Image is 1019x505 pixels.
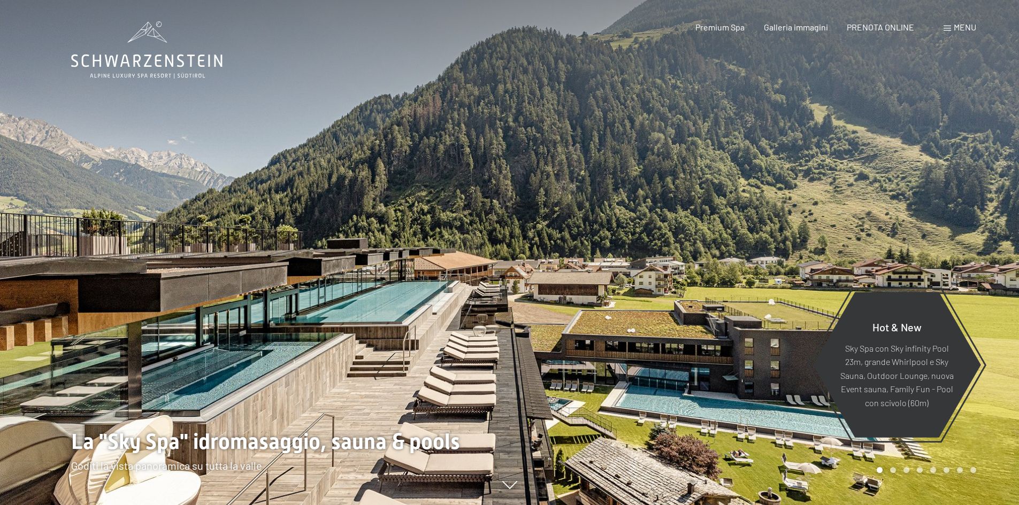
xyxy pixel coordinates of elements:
div: Carousel Page 8 [970,467,976,473]
span: Hot & New [872,320,922,333]
div: Carousel Page 7 [957,467,963,473]
div: Carousel Page 4 [917,467,923,473]
p: Sky Spa con Sky infinity Pool 23m, grande Whirlpool e Sky Sauna, Outdoor Lounge, nuova Event saun... [839,341,955,409]
a: Galleria immagini [764,22,828,32]
a: Hot & New Sky Spa con Sky infinity Pool 23m, grande Whirlpool e Sky Sauna, Outdoor Lounge, nuova ... [812,291,982,438]
div: Carousel Page 5 [930,467,936,473]
div: Carousel Page 6 [944,467,949,473]
a: PRENOTA ONLINE [847,22,914,32]
div: Carousel Page 1 (Current Slide) [877,467,883,473]
div: Carousel Pagination [873,467,976,473]
div: Carousel Page 2 [890,467,896,473]
a: Premium Spa [695,22,745,32]
div: Carousel Page 3 [903,467,909,473]
span: Menu [954,22,976,32]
